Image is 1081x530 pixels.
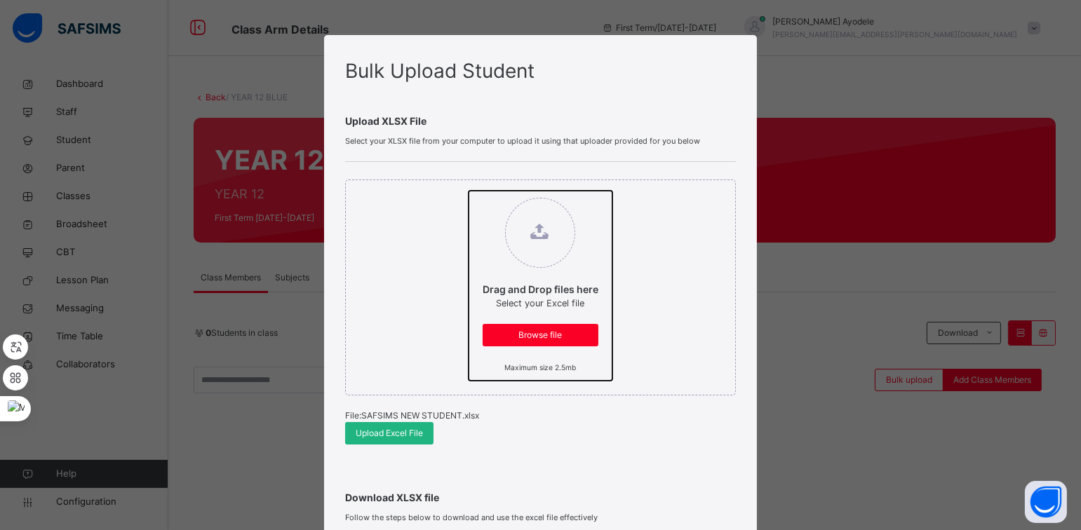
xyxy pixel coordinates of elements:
[345,135,735,147] span: Select your XLSX file from your computer to upload it using that uploader provided for you below
[483,282,598,297] p: Drag and Drop files here
[356,427,423,440] span: Upload Excel File
[1025,481,1067,523] button: Open asap
[345,512,735,524] span: Follow the steps below to download and use the excel file effectively
[345,490,735,505] span: Download XLSX file
[345,114,735,128] span: Upload XLSX File
[504,363,576,372] small: Maximum size 2.5mb
[493,329,588,341] span: Browse file
[345,409,735,422] p: File: SAFSIMS NEW STUDENT.xlsx
[345,59,535,83] span: Bulk Upload Student
[496,298,584,308] span: Select your Excel file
